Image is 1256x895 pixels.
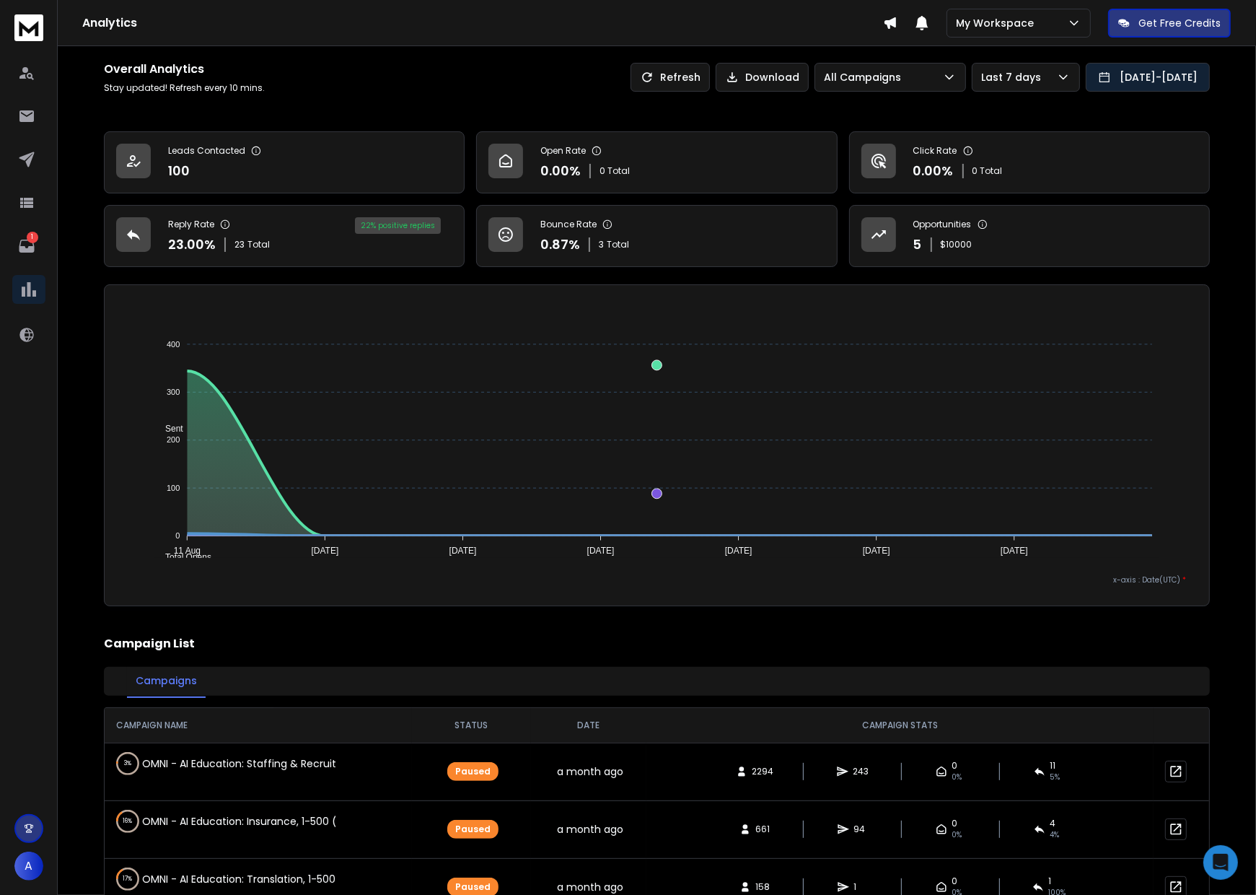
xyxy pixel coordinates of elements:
[981,70,1047,84] p: Last 7 days
[913,219,972,230] p: Opportunities
[104,82,265,94] p: Stay updated! Refresh every 10 mins.
[167,388,180,396] tspan: 300
[1050,818,1055,829] span: 4
[476,131,837,193] a: Open Rate0.00%0 Total
[82,14,883,32] h1: Analytics
[355,217,441,234] div: 22 % positive replies
[1108,9,1231,38] button: Get Free Credits
[540,219,597,230] p: Bounce Rate
[247,239,270,250] span: Total
[863,546,890,556] tspan: [DATE]
[234,239,245,250] span: 23
[167,484,180,492] tspan: 100
[104,61,265,78] h1: Overall Analytics
[154,552,211,562] span: Total Opens
[1050,760,1055,772] span: 11
[105,743,335,784] td: OMNI - AI Education: Staffing & Recruiting, 1-500 (SV)
[913,145,957,157] p: Click Rate
[1048,876,1051,887] span: 1
[540,235,580,255] p: 0.87 %
[1086,63,1210,92] button: [DATE]-[DATE]
[607,239,629,250] span: Total
[646,708,1154,743] th: CAMPAIGN STATS
[447,762,499,781] div: Paused
[531,800,646,858] td: a month ago
[104,635,1210,652] h2: Campaign List
[540,145,586,157] p: Open Rate
[168,145,245,157] p: Leads Contacted
[531,708,646,743] th: DATE
[952,772,962,783] span: 0%
[531,743,646,800] td: a month ago
[127,665,206,698] button: Campaigns
[952,876,957,887] span: 0
[175,531,180,540] tspan: 0
[752,766,773,777] span: 2294
[853,881,868,893] span: 1
[725,546,752,556] tspan: [DATE]
[476,205,837,267] a: Bounce Rate0.87%3Total
[173,546,200,556] tspan: 11 Aug
[587,546,615,556] tspan: [DATE]
[824,70,907,84] p: All Campaigns
[447,820,499,839] div: Paused
[853,766,869,777] span: 243
[941,239,972,250] p: $ 10000
[600,165,630,177] p: 0 Total
[449,546,477,556] tspan: [DATE]
[168,161,190,181] p: 100
[1138,16,1221,30] p: Get Free Credits
[123,872,133,886] p: 17 %
[853,824,868,835] span: 94
[952,760,957,772] span: 0
[660,70,701,84] p: Refresh
[849,131,1210,193] a: Click Rate0.00%0 Total
[540,161,581,181] p: 0.00 %
[167,436,180,445] tspan: 200
[755,824,770,835] span: 661
[105,801,335,842] td: OMNI - AI Education: Insurance, 1-500 (SV)
[849,205,1210,267] a: Opportunities5$10000
[27,232,38,243] p: 1
[1050,772,1060,783] span: 5 %
[956,16,1040,30] p: My Workspace
[167,340,180,349] tspan: 400
[105,708,412,743] th: CAMPAIGN NAME
[12,232,41,261] a: 1
[14,852,43,881] button: A
[972,165,1003,177] p: 0 Total
[14,14,43,41] img: logo
[745,70,799,84] p: Download
[104,205,465,267] a: Reply Rate23.00%23Total22% positive replies
[631,63,710,92] button: Refresh
[1001,546,1028,556] tspan: [DATE]
[913,161,954,181] p: 0.00 %
[952,829,962,841] span: 0%
[913,235,922,255] p: 5
[1203,845,1238,880] div: Open Intercom Messenger
[104,131,465,193] a: Leads Contacted100
[154,424,183,434] span: Sent
[168,235,216,255] p: 23.00 %
[128,575,1186,585] p: x-axis : Date(UTC)
[311,546,338,556] tspan: [DATE]
[599,239,604,250] span: 3
[168,219,214,230] p: Reply Rate
[716,63,809,92] button: Download
[124,756,131,771] p: 3 %
[412,708,531,743] th: STATUS
[952,818,957,829] span: 0
[1050,829,1059,841] span: 4 %
[123,814,133,829] p: 16 %
[755,881,770,893] span: 158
